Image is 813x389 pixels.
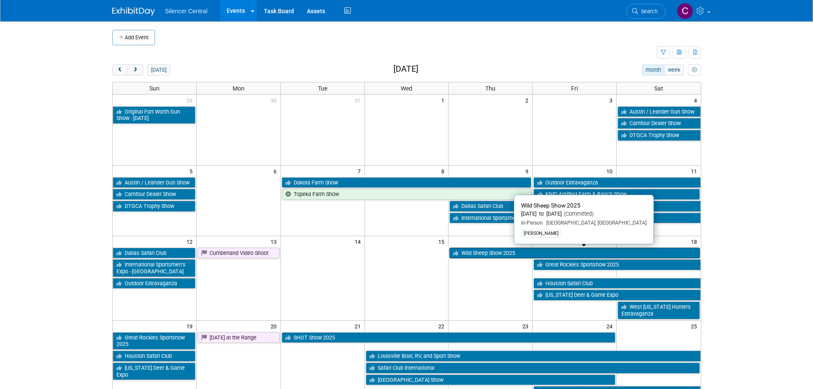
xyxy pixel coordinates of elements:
span: Thu [485,85,495,92]
a: Topeka Farm Show [282,189,532,200]
a: International Sportsmen’s Expo - [GEOGRAPHIC_DATA] [113,259,195,277]
span: 9 [525,166,532,176]
a: Camfour Dealer Show [113,189,195,200]
a: [US_STATE] Deer & Game Expo [533,290,700,301]
button: [DATE] [147,64,170,76]
a: [DATE] at the Range [198,332,280,343]
div: [DATE] to [DATE] [521,211,647,218]
a: Austin / Leander Gun Show [113,177,195,188]
span: 6 [273,166,280,176]
h2: [DATE] [393,64,418,74]
a: Dallas Safari Club [449,201,700,212]
a: Dakota Farm Show [282,177,532,188]
button: Add Event [112,30,155,45]
a: [US_STATE] Deer & Game Expo [113,363,195,380]
span: 1 [440,95,448,105]
a: Wild Sheep Show 2025 [449,248,699,259]
button: week [664,64,684,76]
span: 8 [440,166,448,176]
a: DTGCA Trophy Show [618,130,700,141]
a: Outdoor Extravaganza [113,278,195,289]
a: Search [627,4,666,19]
span: Search [638,8,658,15]
span: Sat [654,85,663,92]
a: Louisville Boat, RV, and Sport Show [366,351,701,362]
a: KNID Agrifest Farm & Ranch Show [533,189,699,200]
a: Outdoor Extravaganza [533,177,700,188]
a: Houston Safari Club [533,278,700,289]
span: Mon [233,85,245,92]
span: 13 [270,236,280,247]
a: Houston Safari Club [113,351,195,362]
button: prev [112,64,128,76]
span: 2 [525,95,532,105]
span: 11 [690,166,701,176]
button: next [128,64,143,76]
span: In-Person [521,220,543,226]
a: Dallas Safari Club [113,248,195,259]
a: West [US_STATE] Hunters Extravaganza [618,301,699,319]
span: 12 [186,236,196,247]
span: 21 [354,321,364,331]
a: [GEOGRAPHIC_DATA] Show [366,374,616,386]
span: 18 [690,236,701,247]
button: month [642,64,664,76]
span: Wed [401,85,412,92]
span: 7 [357,166,364,176]
span: Sun [149,85,160,92]
a: SHOT Show 2025 [282,332,615,343]
span: 31 [354,95,364,105]
span: [GEOGRAPHIC_DATA], [GEOGRAPHIC_DATA] [543,220,647,226]
span: Fri [571,85,578,92]
span: 14 [354,236,364,247]
a: DTGCA Trophy Show [113,201,195,212]
span: Tue [318,85,327,92]
img: ExhibitDay [112,7,155,16]
span: 20 [270,321,280,331]
span: Wild Sheep Show 2025 [521,202,580,209]
span: Silencer Central [165,8,208,15]
i: Personalize Calendar [692,67,697,73]
span: 22 [437,321,448,331]
a: Safari Club International [366,363,700,374]
span: 24 [606,321,616,331]
span: 25 [690,321,701,331]
a: Austin / Leander Gun Show [618,106,700,117]
span: 15 [437,236,448,247]
span: 23 [522,321,532,331]
span: 29 [186,95,196,105]
span: 19 [186,321,196,331]
span: 4 [693,95,701,105]
a: Original Fort Worth Gun Show - [DATE] [113,106,195,124]
img: Cade Cox [677,3,693,19]
span: (Committed) [562,211,594,217]
a: Camfour Dealer Show [618,118,700,129]
div: [PERSON_NAME] [521,230,561,237]
a: International Sportsmen’s Expo - [GEOGRAPHIC_DATA] [449,213,700,224]
span: 10 [606,166,616,176]
a: Great Rockies Sportshow 2025 [533,259,700,270]
span: 3 [609,95,616,105]
a: Cumberland Video Shoot [198,248,280,259]
span: 5 [189,166,196,176]
button: myCustomButton [688,64,701,76]
span: 30 [270,95,280,105]
a: Great Rockies Sportshow 2025 [113,332,195,350]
